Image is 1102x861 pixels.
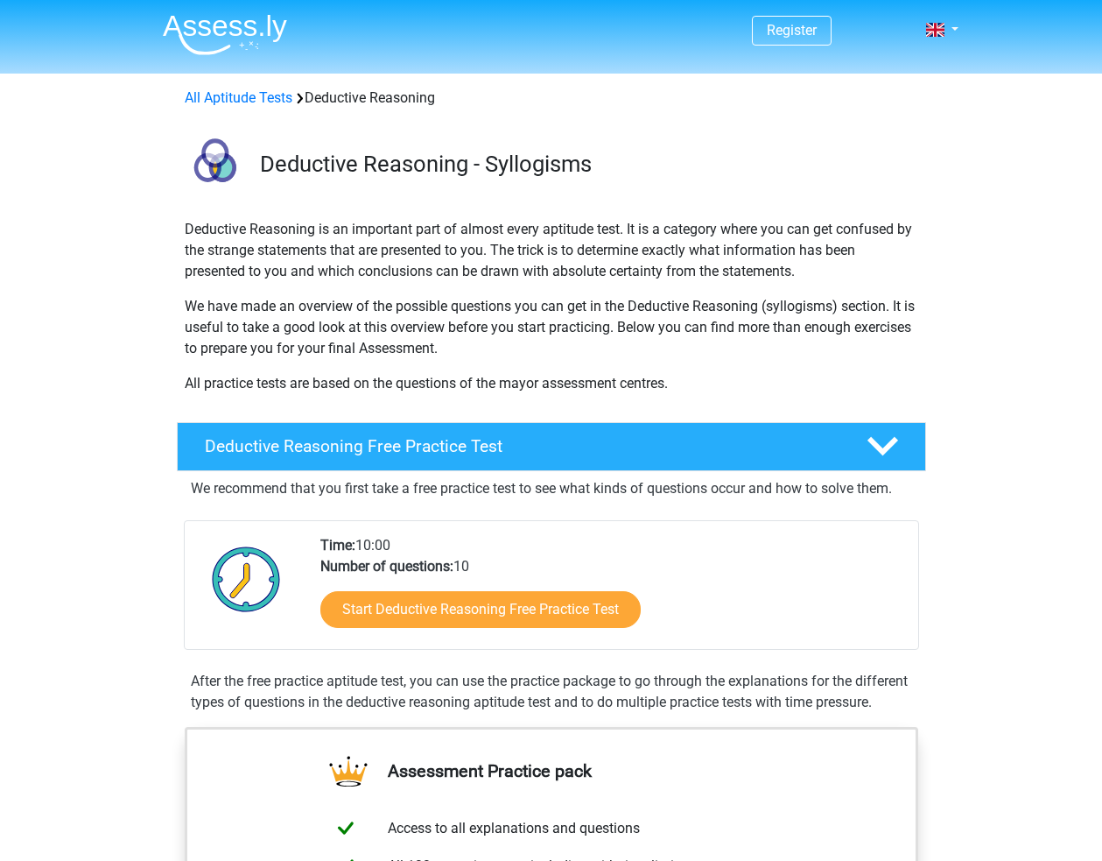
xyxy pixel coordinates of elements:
img: Assessly [163,14,287,55]
a: Register [767,22,817,39]
b: Time: [320,537,355,554]
p: Deductive Reasoning is an important part of almost every aptitude test. It is a category where yo... [185,219,918,282]
p: We have made an overview of the possible questions you can get in the Deductive Reasoning (syllog... [185,296,918,359]
h4: Deductive Reasoning Free Practice Test [205,436,839,456]
p: We recommend that you first take a free practice test to see what kinds of questions occur and ho... [191,478,912,499]
div: After the free practice aptitude test, you can use the practice package to go through the explana... [184,671,919,713]
img: deductive reasoning [178,130,252,204]
h3: Deductive Reasoning - Syllogisms [260,151,912,178]
img: Clock [202,535,291,623]
div: Deductive Reasoning [178,88,925,109]
a: All Aptitude Tests [185,89,292,106]
a: Start Deductive Reasoning Free Practice Test [320,591,641,628]
a: Deductive Reasoning Free Practice Test [170,422,933,471]
b: Number of questions: [320,558,453,575]
div: 10:00 10 [307,535,917,649]
p: All practice tests are based on the questions of the mayor assessment centres. [185,373,918,394]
